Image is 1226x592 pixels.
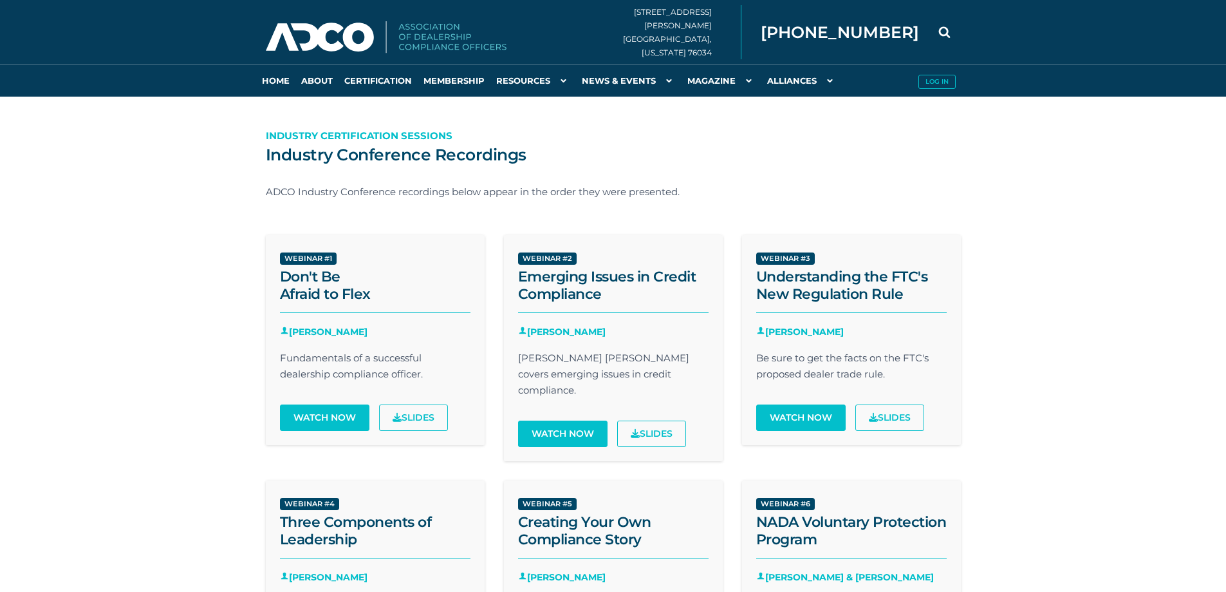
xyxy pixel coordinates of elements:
span: [PERSON_NAME] [518,312,709,340]
h2: Understanding the FTC's New Regulation Rule [756,268,947,303]
a: Slides [379,405,448,431]
div: [STREET_ADDRESS][PERSON_NAME] [GEOGRAPHIC_DATA], [US_STATE] 76034 [623,5,741,59]
h2: Three Components of Leadership [280,513,470,548]
a: Membership [418,64,490,97]
a: Resources [490,64,576,97]
a: Home [256,64,295,97]
a: Log in [913,64,961,97]
span: [PERSON_NAME] [756,312,947,340]
button: Log in [918,75,956,89]
img: Association of Dealership Compliance Officers logo [266,21,506,53]
a: Certification [339,64,418,97]
p: [PERSON_NAME] [PERSON_NAME] covers emerging issues in credit compliance. [518,350,709,398]
h2: Industry Conference Recordings [266,145,961,164]
a: Watch Now [518,421,608,447]
p: Industry Certification Sessions [266,128,961,144]
span: Webinar #1 [280,253,337,265]
span: [PERSON_NAME] [518,558,709,586]
span: [PERSON_NAME] [280,558,470,586]
a: About [295,64,339,97]
h2: Emerging Issues in Credit Compliance [518,268,709,303]
a: Magazine [682,64,761,97]
span: Webinar #6 [756,498,815,510]
a: Alliances [761,64,842,97]
a: Watch Now [280,405,369,431]
a: News & Events [576,64,682,97]
a: Watch Now [756,405,846,431]
p: Fundamentals of a successful dealership compliance officer. [280,350,470,382]
span: Webinar #3 [756,253,815,265]
h2: Don't Be Afraid to Flex [280,268,470,303]
h2: Creating Your Own Compliance Story [518,513,709,548]
a: Slides [617,421,686,447]
span: [PERSON_NAME] & [PERSON_NAME] [756,558,947,586]
span: Webinar #4 [280,498,340,510]
span: [PHONE_NUMBER] [761,24,919,41]
span: Webinar #5 [518,498,577,510]
span: Webinar #2 [518,253,577,265]
a: Slides [855,405,924,431]
p: Be sure to get the facts on the FTC's proposed dealer trade rule. [756,350,947,382]
h2: NADA Voluntary Protection Program [756,513,947,548]
p: ADCO Industry Conference recordings below appear in the order they were presented. [266,184,961,200]
span: [PERSON_NAME] [280,312,470,340]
